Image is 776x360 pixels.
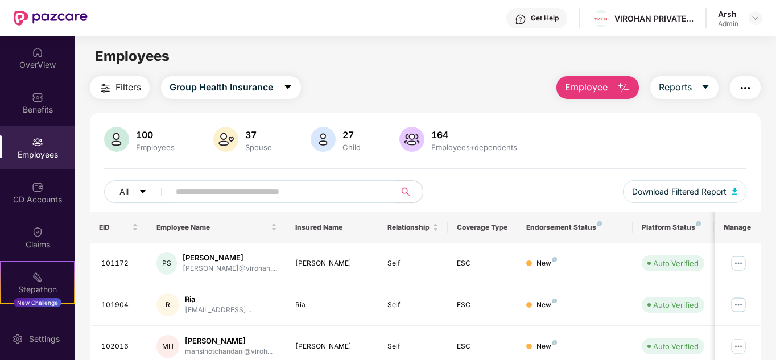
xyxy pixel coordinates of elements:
[156,293,179,316] div: R
[147,212,286,243] th: Employee Name
[696,221,701,226] img: svg+xml;base64,PHN2ZyB4bWxucz0iaHR0cDovL3d3dy53My5vcmcvMjAwMC9zdmciIHdpZHRoPSI4IiBoZWlnaHQ9IjgiIH...
[457,341,508,352] div: ESC
[632,185,727,198] span: Download Filtered Report
[32,226,43,238] img: svg+xml;base64,PHN2ZyBpZD0iQ2xhaW0iIHhtbG5zPSJodHRwOi8vd3d3LnczLm9yZy8yMDAwL3N2ZyIgd2lkdGg9IjIwIi...
[26,333,63,345] div: Settings
[185,346,273,357] div: mansihotchandani@viroh...
[295,300,370,311] div: Ria
[715,212,761,243] th: Manage
[12,333,23,345] img: svg+xml;base64,PHN2ZyBpZD0iU2V0dGluZy0yMHgyMCIgeG1sbnM9Imh0dHA6Ly93d3cudzMub3JnLzIwMDAvc3ZnIiB3aW...
[115,80,141,94] span: Filters
[101,258,139,269] div: 101172
[90,212,148,243] th: EID
[32,92,43,103] img: svg+xml;base64,PHN2ZyBpZD0iQmVuZWZpdHMiIHhtbG5zPSJodHRwOi8vd3d3LnczLm9yZy8yMDAwL3N2ZyIgd2lkdGg9Ij...
[387,258,439,269] div: Self
[104,127,129,152] img: svg+xml;base64,PHN2ZyB4bWxucz0iaHR0cDovL3d3dy53My5vcmcvMjAwMC9zdmciIHhtbG5zOnhsaW5rPSJodHRwOi8vd3...
[738,81,752,95] img: svg+xml;base64,PHN2ZyB4bWxucz0iaHR0cDovL3d3dy53My5vcmcvMjAwMC9zdmciIHdpZHRoPSIyNCIgaGVpZ2h0PSIyNC...
[134,143,177,152] div: Employees
[552,340,557,345] img: svg+xml;base64,PHN2ZyB4bWxucz0iaHR0cDovL3d3dy53My5vcmcvMjAwMC9zdmciIHdpZHRoPSI4IiBoZWlnaHQ9IjgiIH...
[295,341,370,352] div: [PERSON_NAME]
[387,341,439,352] div: Self
[729,296,748,314] img: manageButton
[659,80,692,94] span: Reports
[1,284,74,295] div: Stepathon
[243,129,274,140] div: 37
[729,254,748,272] img: manageButton
[718,19,738,28] div: Admin
[448,212,517,243] th: Coverage Type
[395,187,417,196] span: search
[119,185,129,198] span: All
[32,181,43,193] img: svg+xml;base64,PHN2ZyBpZD0iQ0RfQWNjb3VudHMiIGRhdGEtbmFtZT0iQ0QgQWNjb3VudHMiIHhtbG5zPSJodHRwOi8vd3...
[185,294,251,305] div: Ria
[552,257,557,262] img: svg+xml;base64,PHN2ZyB4bWxucz0iaHR0cDovL3d3dy53My5vcmcvMjAwMC9zdmciIHdpZHRoPSI4IiBoZWlnaHQ9IjgiIH...
[729,337,748,355] img: manageButton
[99,223,130,232] span: EID
[565,80,608,94] span: Employee
[134,129,177,140] div: 100
[340,129,363,140] div: 27
[429,129,519,140] div: 164
[653,341,699,352] div: Auto Verified
[552,299,557,303] img: svg+xml;base64,PHN2ZyB4bWxucz0iaHR0cDovL3d3dy53My5vcmcvMjAwMC9zdmciIHdpZHRoPSI4IiBoZWlnaHQ9IjgiIH...
[32,136,43,148] img: svg+xml;base64,PHN2ZyBpZD0iRW1wbG95ZWVzIiB4bWxucz0iaHR0cDovL3d3dy53My5vcmcvMjAwMC9zdmciIHdpZHRoPS...
[387,300,439,311] div: Self
[617,81,630,95] img: svg+xml;base64,PHN2ZyB4bWxucz0iaHR0cDovL3d3dy53My5vcmcvMjAwMC9zdmciIHhtbG5zOnhsaW5rPSJodHRwOi8vd3...
[457,300,508,311] div: ESC
[650,76,719,99] button: Reportscaret-down
[653,299,699,311] div: Auto Verified
[183,263,277,274] div: [PERSON_NAME]@virohan....
[387,223,430,232] span: Relationship
[597,221,602,226] img: svg+xml;base64,PHN2ZyB4bWxucz0iaHR0cDovL3d3dy53My5vcmcvMjAwMC9zdmciIHdpZHRoPSI4IiBoZWlnaHQ9IjgiIH...
[14,11,88,26] img: New Pazcare Logo
[526,223,624,232] div: Endorsement Status
[653,258,699,269] div: Auto Verified
[340,143,363,152] div: Child
[286,212,379,243] th: Insured Name
[170,80,273,94] span: Group Health Insurance
[213,127,238,152] img: svg+xml;base64,PHN2ZyB4bWxucz0iaHR0cDovL3d3dy53My5vcmcvMjAwMC9zdmciIHhtbG5zOnhsaW5rPSJodHRwOi8vd3...
[593,13,609,25] img: Virohan%20logo%20(1).jpg
[156,223,269,232] span: Employee Name
[311,127,336,152] img: svg+xml;base64,PHN2ZyB4bWxucz0iaHR0cDovL3d3dy53My5vcmcvMjAwMC9zdmciIHhtbG5zOnhsaW5rPSJodHRwOi8vd3...
[161,76,301,99] button: Group Health Insurancecaret-down
[556,76,639,99] button: Employee
[536,300,557,311] div: New
[283,82,292,93] span: caret-down
[185,305,251,316] div: [EMAIL_ADDRESS]...
[378,212,448,243] th: Relationship
[95,48,170,64] span: Employees
[536,341,557,352] div: New
[101,300,139,311] div: 101904
[101,341,139,352] div: 102016
[90,76,150,99] button: Filters
[32,47,43,58] img: svg+xml;base64,PHN2ZyBpZD0iSG9tZSIgeG1sbnM9Imh0dHA6Ly93d3cudzMub3JnLzIwMDAvc3ZnIiB3aWR0aD0iMjAiIG...
[732,188,738,195] img: svg+xml;base64,PHN2ZyB4bWxucz0iaHR0cDovL3d3dy53My5vcmcvMjAwMC9zdmciIHhtbG5zOnhsaW5rPSJodHRwOi8vd3...
[399,127,424,152] img: svg+xml;base64,PHN2ZyB4bWxucz0iaHR0cDovL3d3dy53My5vcmcvMjAwMC9zdmciIHhtbG5zOnhsaW5rPSJodHRwOi8vd3...
[32,316,43,328] img: svg+xml;base64,PHN2ZyBpZD0iRW5kb3JzZW1lbnRzIiB4bWxucz0iaHR0cDovL3d3dy53My5vcmcvMjAwMC9zdmciIHdpZH...
[718,9,738,19] div: Arsh
[243,143,274,152] div: Spouse
[623,180,747,203] button: Download Filtered Report
[642,223,704,232] div: Platform Status
[14,298,61,307] div: New Challenge
[183,253,277,263] div: [PERSON_NAME]
[531,14,559,23] div: Get Help
[395,180,423,203] button: search
[457,258,508,269] div: ESC
[751,14,760,23] img: svg+xml;base64,PHN2ZyBpZD0iRHJvcGRvd24tMzJ4MzIiIHhtbG5zPSJodHRwOi8vd3d3LnczLm9yZy8yMDAwL3N2ZyIgd2...
[156,335,179,358] div: MH
[104,180,174,203] button: Allcaret-down
[185,336,273,346] div: [PERSON_NAME]
[98,81,112,95] img: svg+xml;base64,PHN2ZyB4bWxucz0iaHR0cDovL3d3dy53My5vcmcvMjAwMC9zdmciIHdpZHRoPSIyNCIgaGVpZ2h0PSIyNC...
[515,14,526,25] img: svg+xml;base64,PHN2ZyBpZD0iSGVscC0zMngzMiIgeG1sbnM9Imh0dHA6Ly93d3cudzMub3JnLzIwMDAvc3ZnIiB3aWR0aD...
[614,13,694,24] div: VIROHAN PRIVATE LIMITED
[429,143,519,152] div: Employees+dependents
[139,188,147,197] span: caret-down
[701,82,710,93] span: caret-down
[156,252,177,275] div: PS
[536,258,557,269] div: New
[32,271,43,283] img: svg+xml;base64,PHN2ZyB4bWxucz0iaHR0cDovL3d3dy53My5vcmcvMjAwMC9zdmciIHdpZHRoPSIyMSIgaGVpZ2h0PSIyMC...
[295,258,370,269] div: [PERSON_NAME]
